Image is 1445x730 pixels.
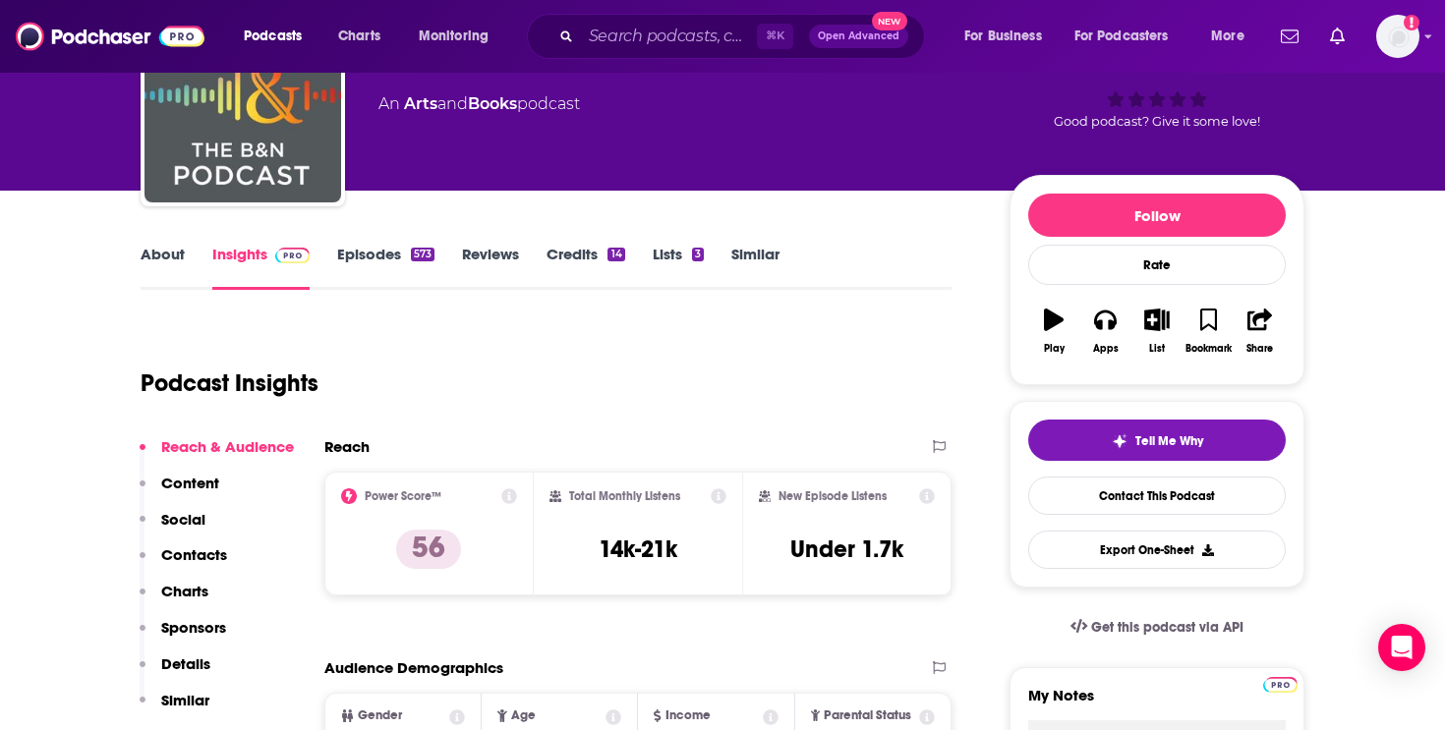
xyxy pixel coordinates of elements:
[141,368,318,398] h1: Podcast Insights
[324,658,503,677] h2: Audience Demographics
[599,534,677,564] h3: 14k-21k
[140,582,208,618] button: Charts
[511,709,536,722] span: Age
[1197,21,1269,52] button: open menu
[1404,15,1419,30] svg: Add a profile image
[405,21,514,52] button: open menu
[1131,296,1183,366] button: List
[1273,20,1306,53] a: Show notifications dropdown
[161,654,210,673] p: Details
[1028,420,1286,461] button: tell me why sparkleTell Me Why
[1010,20,1304,141] div: 56Good podcast? Give it some love!
[1112,433,1127,449] img: tell me why sparkle
[140,474,219,510] button: Content
[140,437,294,474] button: Reach & Audience
[358,709,402,722] span: Gender
[141,245,185,290] a: About
[1055,603,1259,651] a: Get this podcast via API
[1376,15,1419,58] span: Logged in as ldigiovine
[569,489,680,503] h2: Total Monthly Listens
[951,21,1067,52] button: open menu
[161,510,205,529] p: Social
[1263,677,1298,693] img: Podchaser Pro
[665,709,711,722] span: Income
[1074,23,1169,50] span: For Podcasters
[1028,194,1286,237] button: Follow
[140,691,209,727] button: Similar
[757,24,793,49] span: ⌘ K
[872,12,907,30] span: New
[1054,114,1260,129] span: Good podcast? Give it some love!
[824,709,911,722] span: Parental Status
[411,248,434,261] div: 573
[1378,624,1425,671] div: Open Intercom Messenger
[1149,343,1165,355] div: List
[1028,531,1286,569] button: Export One-Sheet
[1135,433,1203,449] span: Tell Me Why
[1246,343,1273,355] div: Share
[1062,21,1197,52] button: open menu
[324,437,370,456] h2: Reach
[337,245,434,290] a: Episodes573
[338,23,380,50] span: Charts
[437,94,468,113] span: and
[161,618,226,637] p: Sponsors
[396,530,461,569] p: 56
[1263,674,1298,693] a: Pro website
[140,618,226,654] button: Sponsors
[790,534,903,564] h3: Under 1.7k
[140,510,205,546] button: Social
[1028,245,1286,285] div: Rate
[1211,23,1244,50] span: More
[325,21,392,52] a: Charts
[1183,296,1234,366] button: Bookmark
[462,245,519,290] a: Reviews
[964,23,1042,50] span: For Business
[1093,343,1119,355] div: Apps
[581,21,757,52] input: Search podcasts, credits, & more...
[161,437,294,456] p: Reach & Audience
[1028,686,1286,720] label: My Notes
[140,545,227,582] button: Contacts
[809,25,908,48] button: Open AdvancedNew
[653,245,704,290] a: Lists3
[1235,296,1286,366] button: Share
[365,489,441,503] h2: Power Score™
[547,245,624,290] a: Credits14
[16,18,204,55] img: Podchaser - Follow, Share and Rate Podcasts
[140,654,210,691] button: Details
[378,92,580,116] div: An podcast
[419,23,489,50] span: Monitoring
[1028,296,1079,366] button: Play
[468,94,517,113] a: Books
[731,245,780,290] a: Similar
[161,545,227,564] p: Contacts
[607,248,624,261] div: 14
[1322,20,1353,53] a: Show notifications dropdown
[212,245,310,290] a: InsightsPodchaser Pro
[692,248,704,261] div: 3
[779,489,887,503] h2: New Episode Listens
[1091,619,1243,636] span: Get this podcast via API
[161,691,209,709] p: Similar
[275,248,310,263] img: Podchaser Pro
[1028,477,1286,515] a: Contact This Podcast
[1376,15,1419,58] button: Show profile menu
[1044,343,1065,355] div: Play
[1376,15,1419,58] img: User Profile
[244,23,302,50] span: Podcasts
[161,474,219,492] p: Content
[161,582,208,600] p: Charts
[230,21,327,52] button: open menu
[818,31,899,41] span: Open Advanced
[546,14,944,59] div: Search podcasts, credits, & more...
[404,94,437,113] a: Arts
[144,6,341,202] img: Poured Over
[1079,296,1130,366] button: Apps
[1185,343,1232,355] div: Bookmark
